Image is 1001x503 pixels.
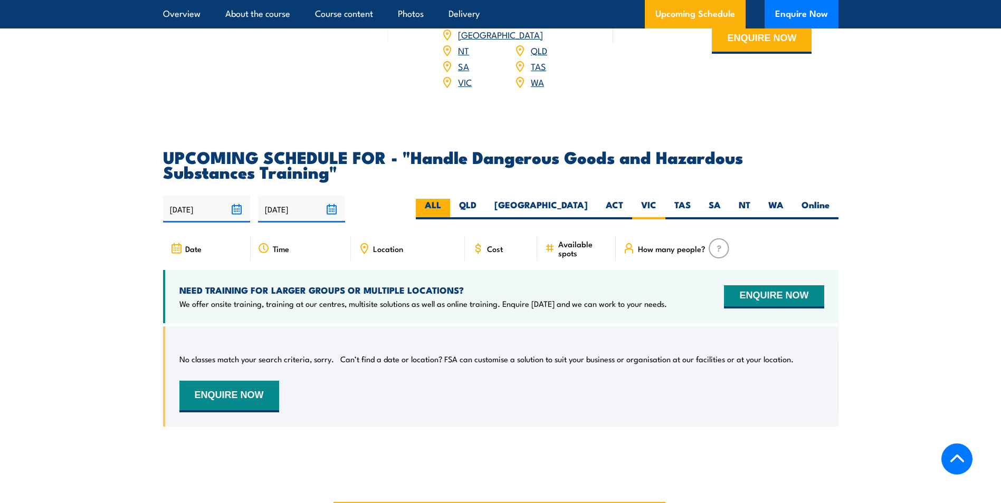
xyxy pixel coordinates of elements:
[531,44,547,56] a: QLD
[665,199,700,219] label: TAS
[724,285,824,308] button: ENQUIRE NOW
[531,60,546,72] a: TAS
[340,354,794,364] p: Can’t find a date or location? FSA can customise a solution to suit your business or organisation...
[487,244,503,253] span: Cost
[258,196,345,223] input: To date
[163,149,838,179] h2: UPCOMING SCHEDULE FOR - "Handle Dangerous Goods and Hazardous Substances Training"
[458,60,469,72] a: SA
[163,196,250,223] input: From date
[416,199,450,219] label: ALL
[531,75,544,88] a: WA
[485,199,597,219] label: [GEOGRAPHIC_DATA]
[458,75,472,88] a: VIC
[450,199,485,219] label: QLD
[179,298,667,309] p: We offer onsite training, training at our centres, multisite solutions as well as online training...
[458,44,469,56] a: NT
[730,199,759,219] label: NT
[179,381,279,412] button: ENQUIRE NOW
[179,284,667,296] h4: NEED TRAINING FOR LARGER GROUPS OR MULTIPLE LOCATIONS?
[458,28,543,41] a: [GEOGRAPHIC_DATA]
[558,239,608,257] span: Available spots
[273,244,289,253] span: Time
[759,199,793,219] label: WA
[700,199,730,219] label: SA
[793,199,838,219] label: Online
[597,199,632,219] label: ACT
[632,199,665,219] label: VIC
[373,244,403,253] span: Location
[185,244,202,253] span: Date
[712,25,812,54] button: ENQUIRE NOW
[179,354,334,364] p: No classes match your search criteria, sorry.
[638,244,706,253] span: How many people?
